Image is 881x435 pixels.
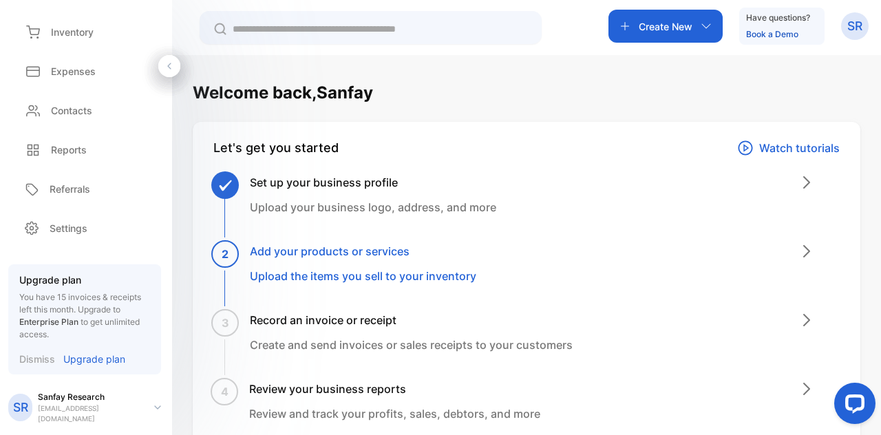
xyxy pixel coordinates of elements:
p: Referrals [50,182,90,196]
p: SR [13,399,28,416]
p: Review and track your profits, sales, debtors, and more [249,405,540,422]
a: Watch tutorials [737,138,840,158]
p: Sanfay Research [38,391,143,403]
span: 4 [221,383,229,400]
p: Watch tutorials [759,140,840,156]
p: Reports [51,142,87,157]
p: Dismiss [19,352,55,366]
h3: Set up your business profile [250,174,496,191]
span: Upgrade to to get unlimited access. [19,304,140,339]
p: Create New [639,19,692,34]
p: Create and send invoices or sales receipts to your customers [250,337,573,353]
h3: Record an invoice or receipt [250,312,573,328]
p: SR [847,17,862,35]
iframe: LiveChat chat widget [823,377,881,435]
span: Enterprise Plan [19,317,78,327]
p: Expenses [51,64,96,78]
h1: Welcome back, Sanfay [193,81,373,105]
a: Book a Demo [746,29,798,39]
span: 3 [222,315,229,331]
p: Contacts [51,103,92,118]
p: Upgrade plan [19,273,150,287]
button: SR [841,10,869,43]
button: Create New [608,10,723,43]
h3: Review your business reports [249,381,540,397]
h3: Add your products or services [250,243,476,259]
p: Upgrade plan [63,352,125,366]
p: Have questions? [746,11,810,25]
div: Let's get you started [213,138,339,158]
a: Upgrade plan [55,352,125,366]
span: 2 [222,246,229,262]
p: Upload the items you sell to your inventory [250,268,476,284]
p: Upload your business logo, address, and more [250,199,496,215]
p: You have 15 invoices & receipts left this month. [19,291,150,341]
p: Settings [50,221,87,235]
p: [EMAIL_ADDRESS][DOMAIN_NAME] [38,403,143,424]
p: Inventory [51,25,94,39]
